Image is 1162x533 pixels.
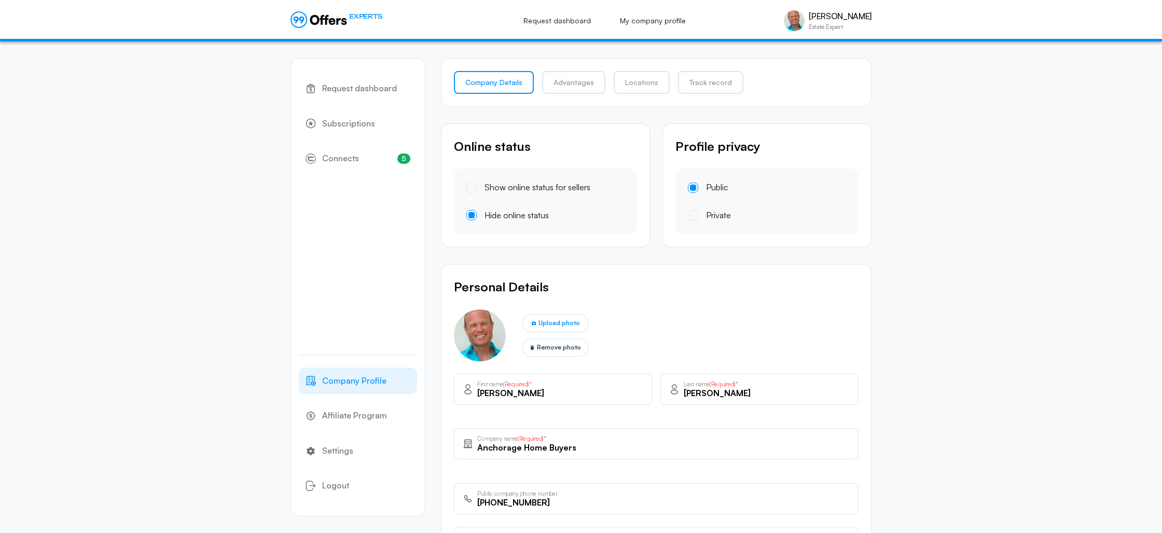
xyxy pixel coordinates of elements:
[538,318,580,328] span: Upload photo
[299,145,417,172] a: Connects5
[322,82,397,95] span: Request dashboard
[485,209,549,222] div: Hide online status
[706,209,731,222] div: Private
[397,153,410,164] span: 5
[322,374,386,388] span: Company Profile
[518,435,546,442] span: (Required)*
[322,117,375,131] span: Subscriptions
[299,472,417,499] button: Logout
[614,71,670,94] a: Locations
[784,10,805,31] img: Michael Borger
[454,310,506,361] img: Michael Borger
[537,342,581,352] span: Remove photo
[512,9,602,32] a: Request dashboard
[542,71,605,94] a: Advantages
[299,75,417,102] a: Request dashboard
[477,381,532,387] p: First name
[299,110,417,137] a: Subscriptions
[710,380,738,387] span: (Required)*
[322,479,349,493] span: Logout
[503,380,532,387] span: (Required)*
[454,71,534,94] a: Company Details
[454,277,859,297] p: Personal Details
[477,436,546,441] p: Company name
[454,136,637,156] p: Online status
[706,181,728,194] div: Public
[485,181,590,194] div: Show online status for sellers
[684,381,738,387] p: Last name
[322,409,387,423] span: Affiliate Program
[608,9,697,32] a: My company profile
[809,11,872,21] p: [PERSON_NAME]
[322,444,353,458] span: Settings
[322,152,359,165] span: Connects
[299,368,417,395] a: Company Profile
[290,11,382,28] a: EXPERTS
[522,339,588,357] button: Remove photo
[349,11,382,21] span: EXPERTS
[675,136,859,156] p: Profile privacy
[299,438,417,465] a: Settings
[299,402,417,429] a: Affiliate Program
[809,24,872,30] p: Estate Expert
[678,71,743,94] a: Track record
